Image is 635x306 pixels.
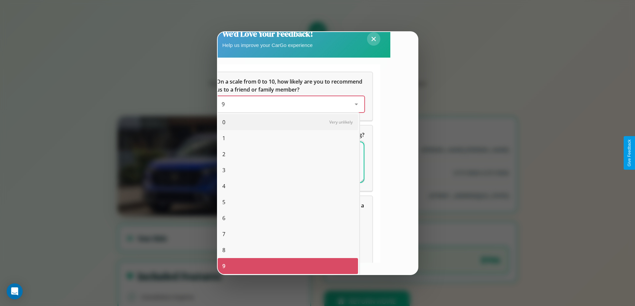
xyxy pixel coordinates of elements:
[218,226,358,242] div: 7
[222,134,225,142] span: 1
[218,258,358,274] div: 9
[216,131,364,139] span: What can we do to make your experience more satisfying?
[216,78,364,93] span: On a scale from 0 to 10, how likely are you to recommend us to a friend or family member?
[218,178,358,194] div: 4
[222,246,225,254] span: 8
[222,230,225,238] span: 7
[7,283,23,299] div: Open Intercom Messenger
[222,150,225,158] span: 2
[218,242,358,258] div: 8
[218,114,358,130] div: 0
[216,78,364,94] h5: On a scale from 0 to 10, how likely are you to recommend us to a friend or family member?
[222,182,225,190] span: 4
[218,130,358,146] div: 1
[222,214,225,222] span: 6
[222,41,313,50] p: Help us improve your CarGo experience
[208,72,372,120] div: On a scale from 0 to 10, how likely are you to recommend us to a friend or family member?
[222,262,225,270] span: 9
[216,96,364,112] div: On a scale from 0 to 10, how likely are you to recommend us to a friend or family member?
[222,198,225,206] span: 5
[222,166,225,174] span: 3
[216,202,365,217] span: Which of the following features do you value the most in a vehicle?
[222,101,225,108] span: 9
[222,118,225,126] span: 0
[329,119,353,125] span: Very unlikely
[627,140,632,166] div: Give Feedback
[222,28,313,39] h2: We'd Love Your Feedback!
[218,210,358,226] div: 6
[218,194,358,210] div: 5
[218,274,358,290] div: 10
[218,146,358,162] div: 2
[218,162,358,178] div: 3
